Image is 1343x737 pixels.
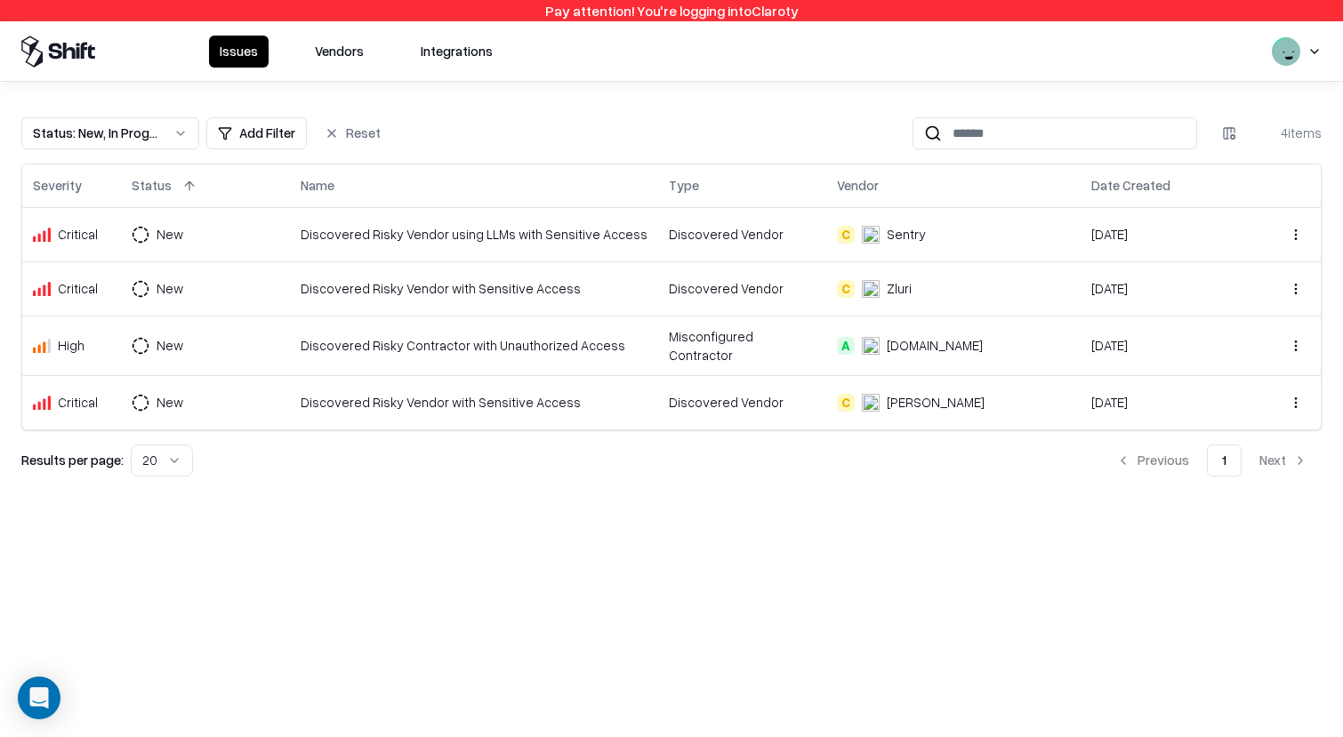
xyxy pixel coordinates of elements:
[669,279,816,298] div: Discovered Vendor
[887,279,912,298] div: Zluri
[837,176,879,195] div: Vendor
[1251,124,1322,142] div: 4 items
[304,36,374,68] button: Vendors
[887,393,985,412] div: [PERSON_NAME]
[669,393,816,412] div: Discovered Vendor
[301,176,334,195] div: Name
[1091,225,1242,244] div: [DATE]
[669,225,816,244] div: Discovered Vendor
[1091,336,1242,355] div: [DATE]
[21,451,124,469] p: Results per page:
[887,336,983,355] div: [DOMAIN_NAME]
[1091,393,1242,412] div: [DATE]
[837,280,855,298] div: C
[157,336,183,355] div: New
[862,226,880,244] img: Sentry
[1207,445,1242,477] button: 1
[132,176,172,195] div: Status
[1091,176,1170,195] div: Date Created
[301,393,647,412] div: Discovered Risky Vendor with Sensitive Access
[669,176,699,195] div: Type
[1102,445,1322,477] nav: pagination
[132,219,215,251] button: New
[837,226,855,244] div: C
[862,280,880,298] img: Zluri
[157,279,183,298] div: New
[58,225,98,244] div: Critical
[157,225,183,244] div: New
[58,279,98,298] div: Critical
[862,337,880,355] img: swat.io
[301,336,647,355] div: Discovered Risky Contractor with Unauthorized Access
[887,225,926,244] div: Sentry
[301,279,647,298] div: Discovered Risky Vendor with Sensitive Access
[209,36,269,68] button: Issues
[18,677,60,719] div: Open Intercom Messenger
[837,394,855,412] div: C
[58,393,98,412] div: Critical
[314,117,391,149] button: Reset
[669,327,816,364] div: Misconfigured Contractor
[132,387,215,419] button: New
[33,176,82,195] div: Severity
[132,273,215,305] button: New
[837,337,855,355] div: A
[132,330,215,362] button: New
[206,117,307,149] button: Add Filter
[1091,279,1242,298] div: [DATE]
[33,124,159,142] div: Status : New, In Progress
[410,36,503,68] button: Integrations
[58,336,84,355] div: High
[862,394,880,412] img: Swimm
[301,225,647,244] div: Discovered Risky Vendor using LLMs with Sensitive Access
[157,393,183,412] div: New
